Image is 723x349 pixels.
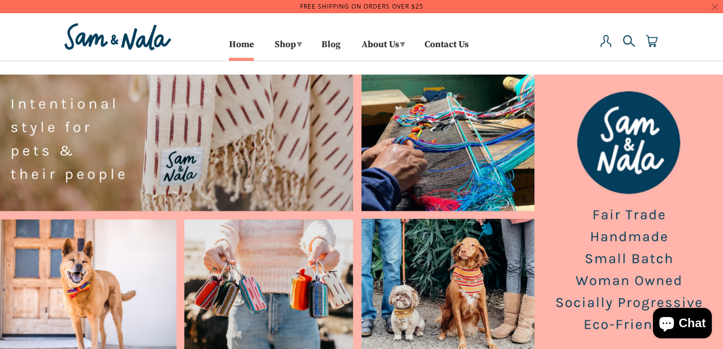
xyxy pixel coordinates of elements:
[62,21,174,53] img: Sam & Nala
[300,2,423,11] a: Free Shipping on orders over $25
[297,39,302,50] span: ▾
[600,35,612,47] img: user-icon
[646,35,658,47] img: cart-icon
[229,41,254,58] a: Home
[358,36,407,58] a: About Us▾
[623,35,635,58] a: Search
[600,35,612,58] a: My Account
[623,35,635,47] img: search-icon
[650,308,715,341] inbox-online-store-chat: Shopify online store chat
[424,41,469,58] a: Contact Us
[400,39,405,50] span: ▾
[321,41,341,58] a: Blog
[271,36,304,58] a: Shop▾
